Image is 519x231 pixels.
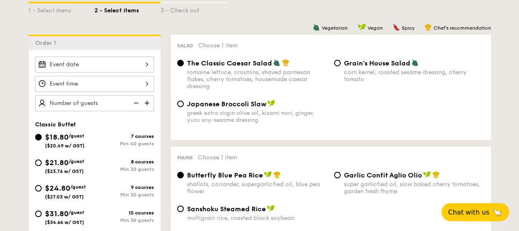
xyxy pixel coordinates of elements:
span: ($34.66 w/ GST) [45,219,84,225]
div: 8 courses [95,159,154,165]
img: icon-add.58712e84.svg [142,95,154,111]
span: Chef's recommendation [434,25,491,31]
input: Event date [35,56,154,72]
span: Garlic Confit Aglio Olio [344,171,422,179]
span: 🦙 [493,208,502,217]
span: $24.80 [45,184,70,193]
span: ($27.03 w/ GST) [45,194,84,200]
img: icon-chef-hat.a58ddaea.svg [424,23,432,31]
span: /guest [70,184,86,190]
span: ($23.76 w/ GST) [45,168,84,174]
span: $21.80 [45,158,69,167]
img: icon-chef-hat.a58ddaea.svg [282,59,289,66]
span: Japanese Broccoli Slaw [187,100,266,108]
div: romaine lettuce, croutons, shaved parmesan flakes, cherry tomatoes, housemade caesar dressing [187,69,327,90]
div: shallots, coriander, supergarlicfied oil, blue pea flower [187,181,327,195]
img: icon-vegan.f8ff3823.svg [358,23,366,31]
div: 2 - Select items [95,3,161,15]
span: Chat with us [448,208,489,216]
img: icon-spicy.37a8142b.svg [393,23,400,31]
input: Sanshoku Steamed Ricemultigrain rice, roasted black soybean [177,205,184,212]
span: Butterfly Blue Pea Rice [187,171,263,179]
img: icon-vegan.f8ff3823.svg [264,171,272,178]
input: Garlic Confit Aglio Oliosuper garlicfied oil, slow baked cherry tomatoes, garden fresh thyme [334,172,341,178]
span: $18.80 [45,133,69,142]
button: Chat with us🦙 [441,203,509,221]
img: icon-vegetarian.fe4039eb.svg [273,59,280,66]
input: The Classic Caesar Saladromaine lettuce, croutons, shaved parmesan flakes, cherry tomatoes, house... [177,60,184,66]
div: 1 - Select menu [28,3,95,15]
span: /guest [69,210,84,215]
img: icon-vegetarian.fe4039eb.svg [411,59,419,66]
div: 9 courses [95,184,154,190]
input: Grain's House Saladcorn kernel, roasted sesame dressing, cherry tomato [334,60,341,66]
img: icon-vegetarian.fe4039eb.svg [313,23,320,31]
div: Min 40 guests [95,141,154,147]
div: Min 30 guests [95,217,154,223]
div: 7 courses [95,133,154,139]
span: Choose 1 item [198,42,237,49]
input: $24.80/guest($27.03 w/ GST)9 coursesMin 30 guests [35,185,42,191]
span: Spicy [402,25,415,31]
span: Grain's House Salad [344,59,410,67]
span: Vegetarian [322,25,348,31]
div: Min 30 guests [95,166,154,172]
span: Mains [177,155,193,161]
span: Choose 1 item [198,154,237,161]
span: Salad [177,43,193,49]
img: icon-vegan.f8ff3823.svg [267,205,275,212]
div: corn kernel, roasted sesame dressing, cherry tomato [344,69,484,83]
span: Classic Buffet [35,121,76,128]
span: Vegan [367,25,383,31]
span: /guest [69,133,84,139]
div: multigrain rice, roasted black soybean [187,215,327,222]
input: Event time [35,76,154,92]
div: 10 courses [95,210,154,216]
img: icon-chef-hat.a58ddaea.svg [273,171,281,178]
div: Min 30 guests [95,192,154,198]
input: $18.80/guest($20.49 w/ GST)7 coursesMin 40 guests [35,134,42,140]
span: ($20.49 w/ GST) [45,143,85,149]
input: $21.80/guest($23.76 w/ GST)8 coursesMin 30 guests [35,159,42,166]
input: Japanese Broccoli Slawgreek extra virgin olive oil, kizami nori, ginger, yuzu soy-sesame dressing [177,100,184,107]
input: Number of guests [35,95,154,111]
div: 3 - Check out [161,3,227,15]
div: greek extra virgin olive oil, kizami nori, ginger, yuzu soy-sesame dressing [187,110,327,124]
img: icon-chef-hat.a58ddaea.svg [432,171,440,178]
span: The Classic Caesar Salad [187,59,272,67]
img: icon-vegan.f8ff3823.svg [267,100,275,107]
img: icon-vegan.f8ff3823.svg [423,171,431,178]
span: $31.80 [45,209,69,218]
span: Sanshoku Steamed Rice [187,205,266,213]
div: super garlicfied oil, slow baked cherry tomatoes, garden fresh thyme [344,181,484,195]
span: /guest [69,159,84,164]
span: Order 1 [35,40,59,47]
img: icon-reduce.1d2dbef1.svg [129,95,142,111]
input: $31.80/guest($34.66 w/ GST)10 coursesMin 30 guests [35,210,42,217]
input: Butterfly Blue Pea Riceshallots, coriander, supergarlicfied oil, blue pea flower [177,172,184,178]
